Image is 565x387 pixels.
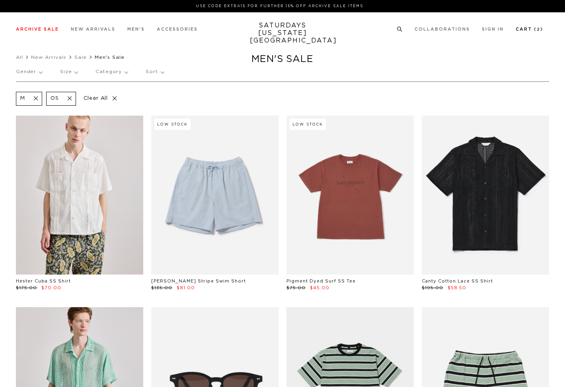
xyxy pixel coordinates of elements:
[415,27,470,31] a: Collaborations
[151,286,172,290] span: $135.00
[31,55,66,60] a: New Arrivals
[310,286,329,290] span: $45.00
[51,95,59,102] p: OS
[74,55,87,60] a: Sale
[177,286,195,290] span: $81.00
[286,286,306,290] span: $75.00
[20,95,25,102] p: M
[146,63,164,81] p: Sort
[16,63,42,81] p: Gender
[151,279,246,283] a: [PERSON_NAME] Stripe Swim Short
[16,286,37,290] span: $175.00
[250,22,316,45] a: SATURDAYS[US_STATE][GEOGRAPHIC_DATA]
[154,119,191,130] div: Low Stock
[60,63,78,81] p: Size
[16,27,59,31] a: Archive Sale
[516,27,543,31] a: Cart (2)
[71,27,115,31] a: New Arrivals
[157,27,198,31] a: Accessories
[422,279,493,283] a: Canty Cotton Lace SS Shirt
[19,3,540,9] p: Use Code EXTRA15 for Further 15% Off Archive Sale Items
[95,55,125,60] span: Men's Sale
[482,27,504,31] a: Sign In
[537,28,540,31] small: 2
[286,279,356,283] a: Pigment Dyed Surf SS Tee
[41,286,61,290] span: $70.00
[95,63,128,81] p: Category
[16,55,23,60] a: All
[448,286,466,290] span: $58.50
[290,119,326,130] div: Low Stock
[80,92,121,106] p: Clear All
[16,279,71,283] a: Hester Cuba SS Shirt
[127,27,145,31] a: Men's
[422,286,443,290] span: $195.00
